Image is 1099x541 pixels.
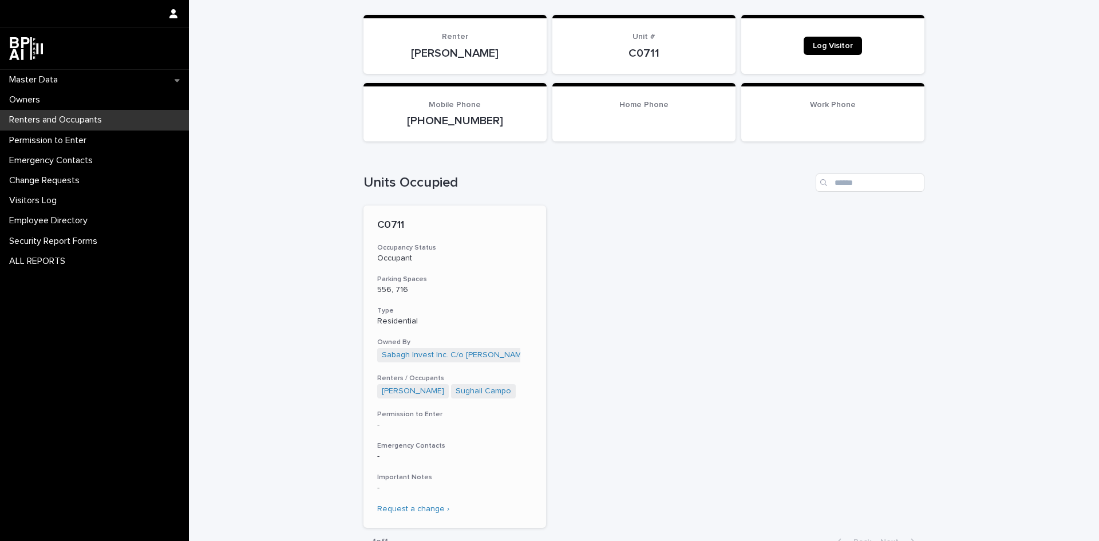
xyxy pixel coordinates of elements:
[377,483,532,493] p: -
[5,94,49,105] p: Owners
[810,101,856,109] span: Work Phone
[377,317,532,326] p: Residential
[377,441,532,451] h3: Emergency Contacts
[5,135,96,146] p: Permission to Enter
[363,206,546,527] a: C0711Occupancy StatusOccupantParking Spaces556, 716TypeResidentialOwned BySabagh Invest Inc. C/o ...
[5,215,97,226] p: Employee Directory
[816,173,924,192] input: Search
[813,42,853,50] span: Log Visitor
[5,74,67,85] p: Master Data
[377,338,532,347] h3: Owned By
[377,374,532,383] h3: Renters / Occupants
[5,195,66,206] p: Visitors Log
[363,175,811,191] h1: Units Occupied
[377,473,532,482] h3: Important Notes
[377,219,532,232] p: C0711
[377,285,532,295] p: 556, 716
[377,452,532,461] p: -
[5,236,106,247] p: Security Report Forms
[9,37,43,60] img: dwgmcNfxSF6WIOOXiGgu
[377,243,532,252] h3: Occupancy Status
[377,275,532,284] h3: Parking Spaces
[377,306,532,315] h3: Type
[5,175,89,186] p: Change Requests
[377,410,532,419] h3: Permission to Enter
[5,114,111,125] p: Renters and Occupants
[407,115,503,127] a: [PHONE_NUMBER]
[377,420,532,430] p: -
[442,33,468,41] span: Renter
[382,386,444,396] a: [PERSON_NAME]
[619,101,669,109] span: Home Phone
[429,101,481,109] span: Mobile Phone
[377,46,533,60] p: [PERSON_NAME]
[804,37,862,55] a: Log Visitor
[377,254,532,263] p: Occupant
[566,46,722,60] p: C0711
[632,33,655,41] span: Unit #
[5,256,74,267] p: ALL REPORTS
[377,505,449,513] a: Request a change ›
[382,350,528,360] a: Sabagh Invest Inc. C/o [PERSON_NAME]
[5,155,102,166] p: Emergency Contacts
[456,386,511,396] a: Sughail Campo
